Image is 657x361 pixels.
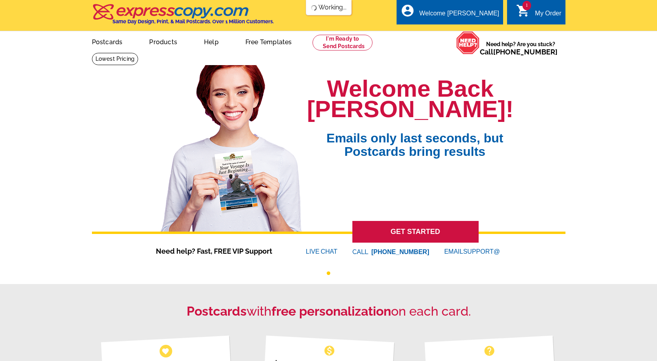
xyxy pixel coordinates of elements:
a: LIVECHAT [306,248,337,255]
button: 1 of 1 [327,271,330,275]
strong: Postcards [187,304,247,318]
img: welcome-back-logged-in.png [156,59,307,232]
a: Postcards [79,32,135,51]
div: Welcome [PERSON_NAME] [419,10,499,21]
span: 1 [522,1,531,10]
i: account_circle [401,4,415,18]
img: loading... [311,5,317,11]
span: favorite [161,347,170,355]
span: monetization_on [323,344,336,357]
a: [PHONE_NUMBER] [493,48,558,56]
span: Emails only last seconds, but Postcards bring results [316,120,513,158]
a: 1 shopping_cart My Order [516,9,562,19]
h1: Welcome Back [PERSON_NAME]! [307,79,513,120]
a: Same Day Design, Print, & Mail Postcards. Over 1 Million Customers. [92,9,274,24]
span: Need help? Fast, FREE VIP Support [156,246,282,256]
span: Need help? Are you stuck? [480,40,562,56]
a: Free Templates [233,32,305,51]
font: SUPPORT@ [463,247,501,256]
h2: with on each card. [92,304,565,319]
span: help [483,344,496,357]
font: LIVE [306,247,321,256]
div: My Order [535,10,562,21]
h4: Same Day Design, Print, & Mail Postcards. Over 1 Million Customers. [112,19,274,24]
a: Help [191,32,231,51]
img: help [456,31,480,54]
i: shopping_cart [516,4,530,18]
strong: free personalization [271,304,391,318]
a: GET STARTED [352,221,479,243]
span: Call [480,48,558,56]
a: Products [137,32,190,51]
